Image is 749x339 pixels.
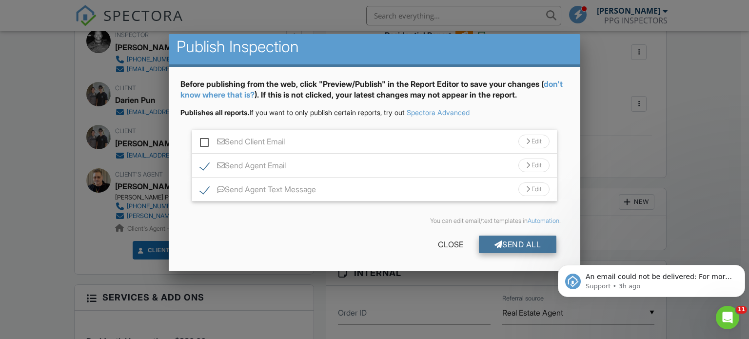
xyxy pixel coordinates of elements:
h2: Publish Inspection [177,37,573,57]
div: Edit [518,182,550,196]
div: Close [422,236,479,253]
iframe: Intercom live chat [716,306,739,329]
div: Edit [518,135,550,148]
div: Edit [518,159,550,172]
label: Send Agent Text Message [200,185,316,197]
label: Send Agent Email [200,161,286,173]
span: 11 [736,306,747,314]
strong: Publishes all reports. [180,108,250,117]
a: don't know where that is? [180,79,563,100]
div: You can edit email/text templates in . [188,217,561,225]
a: Automation [528,217,559,224]
a: Spectora Advanced [407,108,470,117]
label: Send Client Email [200,137,285,149]
iframe: Intercom notifications message [554,244,749,313]
span: If you want to only publish certain reports, try out [180,108,405,117]
div: Before publishing from the web, click "Preview/Publish" in the Report Editor to save your changes... [180,79,569,108]
div: Send All [479,236,557,253]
